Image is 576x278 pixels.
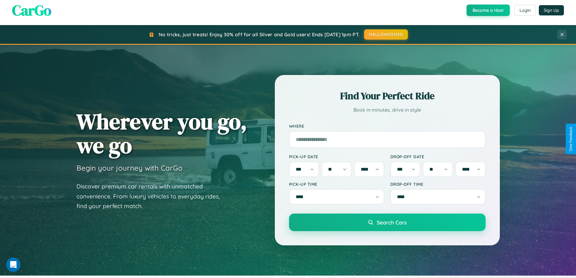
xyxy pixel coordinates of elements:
h1: Wherever you go, we go [76,110,247,157]
p: Book in minutes, drive in style [289,106,486,114]
h2: Find Your Perfect Ride [289,89,486,103]
button: Login [514,5,536,16]
h3: Begin your journey with CarGo [76,163,183,172]
iframe: Intercom live chat [6,257,21,272]
button: Become a Host [467,5,510,16]
label: Where [289,123,486,129]
label: Drop-off Time [390,182,486,187]
span: No tricks, just treats! Enjoy 30% off for all Silver and Gold users! Ends [DATE] 1pm PT. [159,31,360,38]
button: Sign Up [539,5,564,15]
div: Give Feedback [569,127,573,151]
button: Search Cars [289,214,486,231]
button: HALLOWEEN30 [364,29,408,40]
label: Drop-off Date [390,154,486,159]
p: Discover premium car rentals with unmatched convenience. From luxury vehicles to everyday rides, ... [76,182,228,211]
span: CarGo [12,0,51,20]
span: Search Cars [377,219,407,226]
label: Pick-up Time [289,182,384,187]
label: Pick-up Date [289,154,384,159]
